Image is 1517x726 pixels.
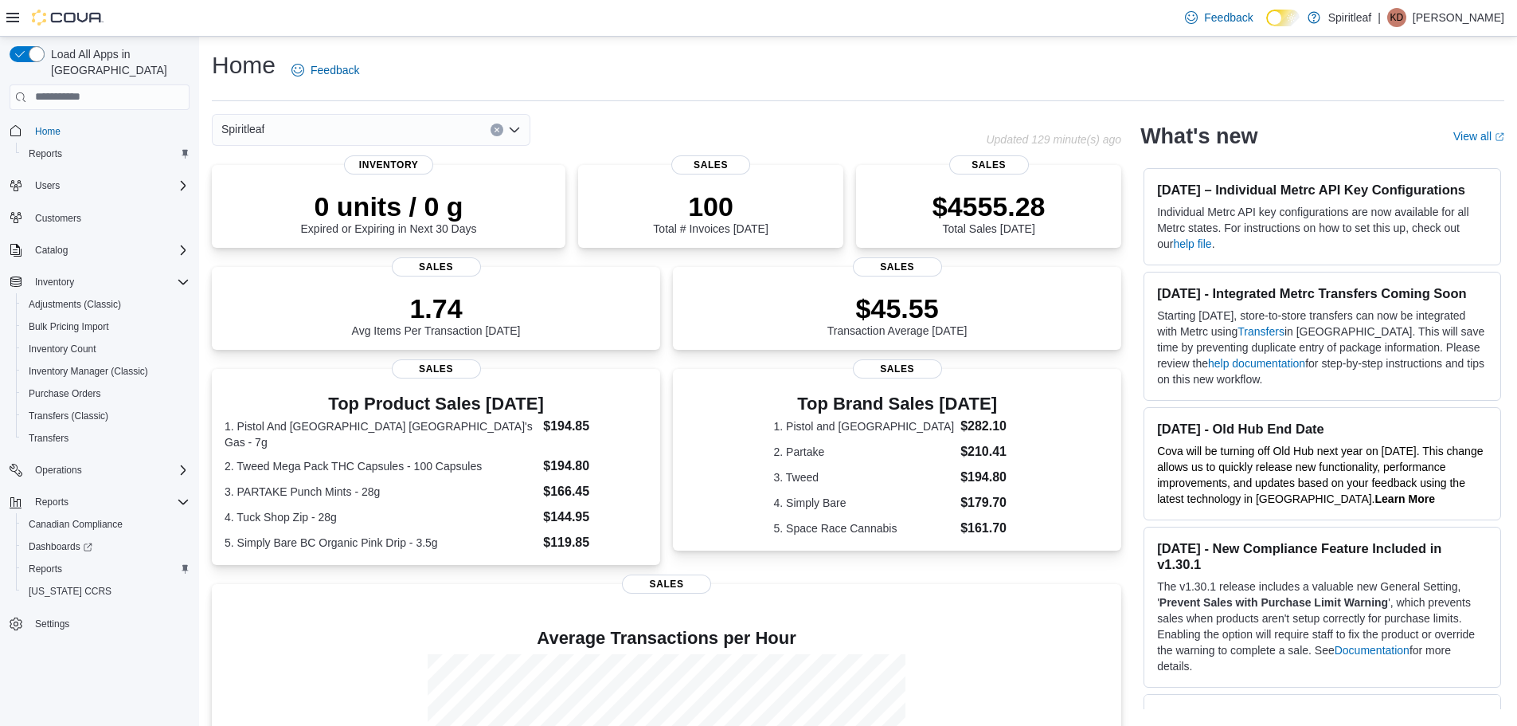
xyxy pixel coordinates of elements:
[22,339,103,359] a: Inventory Count
[29,563,62,575] span: Reports
[392,359,481,379] span: Sales
[3,239,196,261] button: Catalog
[225,484,537,500] dt: 3. PARTAKE Punch Mints - 28g
[774,520,955,536] dt: 5. Space Race Cannabis
[986,133,1121,146] p: Updated 129 minute(s) ago
[3,271,196,293] button: Inventory
[774,394,1021,414] h3: Top Brand Sales [DATE]
[29,585,111,598] span: [US_STATE] CCRS
[29,122,67,141] a: Home
[3,459,196,481] button: Operations
[3,491,196,513] button: Reports
[653,190,768,235] div: Total # Invoices [DATE]
[1495,132,1504,142] svg: External link
[29,461,88,480] button: Operations
[3,612,196,635] button: Settings
[1375,493,1435,505] strong: Learn More
[22,406,115,426] a: Transfers (Classic)
[543,417,647,436] dd: $194.85
[22,537,190,556] span: Dashboards
[16,360,196,383] button: Inventory Manager (Classic)
[22,384,108,403] a: Purchase Orders
[301,190,477,222] p: 0 units / 0 g
[29,273,80,292] button: Inventory
[853,257,942,277] span: Sales
[352,292,521,337] div: Avg Items Per Transaction [DATE]
[35,496,68,508] span: Reports
[22,295,190,314] span: Adjustments (Classic)
[225,418,537,450] dt: 1. Pistol And [GEOGRAPHIC_DATA] [GEOGRAPHIC_DATA]'s Gas - 7g
[285,54,366,86] a: Feedback
[29,493,75,512] button: Reports
[1157,285,1488,301] h3: [DATE] - Integrated Metrc Transfers Coming Soon
[622,575,711,594] span: Sales
[225,535,537,551] dt: 5. Simply Bare BC Organic Pink Drip - 3.5g
[1413,8,1504,27] p: [PERSON_NAME]
[29,540,92,553] span: Dashboards
[29,241,74,260] button: Catalog
[22,582,118,601] a: [US_STATE] CCRS
[29,298,121,311] span: Adjustments (Classic)
[1157,308,1488,387] p: Starting [DATE], store-to-store transfers can now be integrated with Metrc using in [GEOGRAPHIC_D...
[543,457,647,476] dd: $194.80
[22,429,190,448] span: Transfers
[221,120,264,139] span: Spiritleaf
[16,558,196,580] button: Reports
[960,519,1021,538] dd: $161.70
[16,383,196,405] button: Purchase Orders
[543,533,647,552] dd: $119.85
[1387,8,1406,27] div: Kelsey D
[960,493,1021,512] dd: $179.70
[35,179,60,192] span: Users
[29,410,108,422] span: Transfers (Classic)
[35,618,69,630] span: Settings
[29,365,148,378] span: Inventory Manager (Classic)
[1159,596,1388,609] strong: Prevent Sales with Purchase Limit Warning
[1157,182,1488,198] h3: [DATE] – Individual Metrc API Key Configurations
[29,121,190,141] span: Home
[1335,644,1409,657] a: Documentation
[932,190,1046,235] div: Total Sales [DATE]
[45,46,190,78] span: Load All Apps in [GEOGRAPHIC_DATA]
[1390,8,1404,27] span: KD
[22,406,190,426] span: Transfers (Classic)
[301,190,477,235] div: Expired or Expiring in Next 30 Days
[960,417,1021,436] dd: $282.10
[774,469,955,485] dt: 3. Tweed
[22,537,99,556] a: Dashboards
[671,155,751,175] span: Sales
[212,49,276,81] h1: Home
[1173,237,1211,250] a: help file
[22,362,154,381] a: Inventory Manager (Classic)
[225,394,647,414] h3: Top Product Sales [DATE]
[1237,325,1284,338] a: Transfers
[16,427,196,449] button: Transfers
[16,405,196,427] button: Transfers (Classic)
[1157,204,1488,252] p: Individual Metrc API key configurations are now available for all Metrc states. For instructions ...
[16,513,196,536] button: Canadian Compliance
[853,359,942,379] span: Sales
[827,292,968,324] p: $45.55
[1266,10,1300,26] input: Dark Mode
[225,458,537,474] dt: 2. Tweed Mega Pack THC Capsules - 100 Capsules
[491,124,503,136] button: Clear input
[35,464,82,477] span: Operations
[29,493,190,512] span: Reports
[16,338,196,360] button: Inventory Count
[22,515,129,534] a: Canadian Compliance
[960,442,1021,461] dd: $210.41
[29,208,190,228] span: Customers
[10,113,190,677] nav: Complex example
[1157,540,1488,572] h3: [DATE] - New Compliance Feature Included in v1.30.1
[22,559,68,579] a: Reports
[35,212,81,225] span: Customers
[774,418,955,434] dt: 1. Pistol and [GEOGRAPHIC_DATA]
[16,293,196,316] button: Adjustments (Classic)
[16,316,196,338] button: Bulk Pricing Import
[29,320,109,333] span: Bulk Pricing Import
[29,614,190,634] span: Settings
[35,276,74,288] span: Inventory
[311,62,359,78] span: Feedback
[22,339,190,359] span: Inventory Count
[543,508,647,527] dd: $144.95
